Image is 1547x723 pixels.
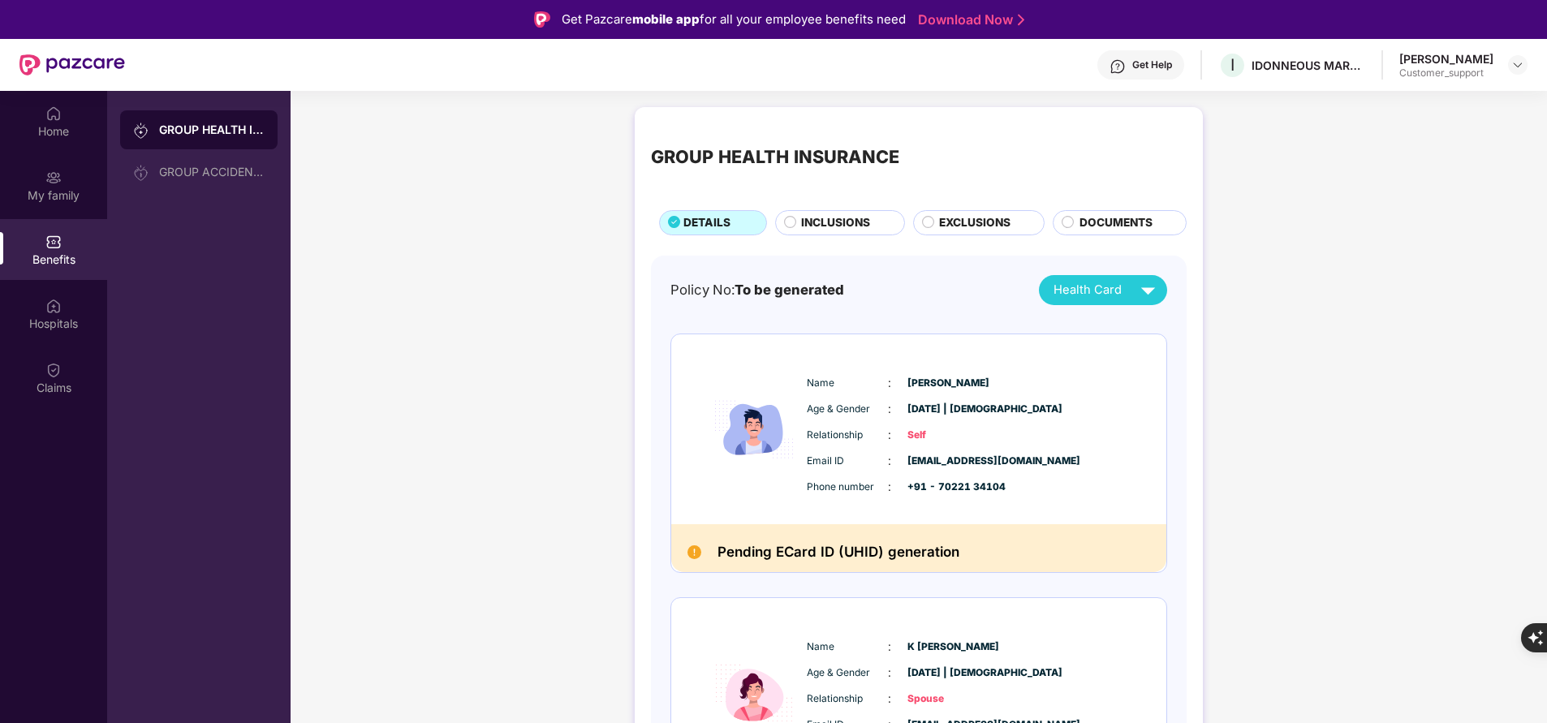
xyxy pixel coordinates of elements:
[888,638,891,656] span: :
[1399,67,1493,80] div: Customer_support
[159,166,265,179] div: GROUP ACCIDENTAL INSURANCE
[1399,51,1493,67] div: [PERSON_NAME]
[807,402,888,417] span: Age & Gender
[888,426,891,444] span: :
[907,402,989,417] span: [DATE] | [DEMOGRAPHIC_DATA]
[807,454,888,469] span: Email ID
[939,214,1011,231] span: EXCLUSIONS
[888,478,891,496] span: :
[159,122,265,138] div: GROUP HEALTH INSURANCE
[918,11,1019,28] a: Download Now
[1134,276,1162,304] img: svg+xml;base64,PHN2ZyB4bWxucz0iaHR0cDovL3d3dy53My5vcmcvMjAwMC9zdmciIHZpZXdCb3g9IjAgMCAyNCAyNCIgd2...
[907,480,989,495] span: +91 - 70221 34104
[1110,58,1126,75] img: svg+xml;base64,PHN2ZyBpZD0iSGVscC0zMngzMiIgeG1sbnM9Imh0dHA6Ly93d3cudzMub3JnLzIwMDAvc3ZnIiB3aWR0aD...
[687,545,701,559] img: Pending
[1018,11,1024,28] img: Stroke
[807,639,888,655] span: Name
[632,11,700,27] strong: mobile app
[45,298,62,314] img: svg+xml;base64,PHN2ZyBpZD0iSG9zcGl0YWxzIiB4bWxucz0iaHR0cDovL3d3dy53My5vcmcvMjAwMC9zdmciIHdpZHRoPS...
[735,282,844,298] span: To be generated
[888,374,891,392] span: :
[1230,55,1235,75] span: I
[888,690,891,708] span: :
[45,234,62,250] img: svg+xml;base64,PHN2ZyBpZD0iQmVuZWZpdHMiIHhtbG5zPSJodHRwOi8vd3d3LnczLm9yZy8yMDAwL3N2ZyIgd2lkdGg9Ij...
[45,105,62,122] img: svg+xml;base64,PHN2ZyBpZD0iSG9tZSIgeG1sbnM9Imh0dHA6Ly93d3cudzMub3JnLzIwMDAvc3ZnIiB3aWR0aD0iMjAiIG...
[651,143,899,170] div: GROUP HEALTH INSURANCE
[534,11,550,28] img: Logo
[1252,58,1365,73] div: IDONNEOUS MARKETING SERVICES PRIVATE LIMITED ( [GEOGRAPHIC_DATA])
[807,428,888,443] span: Relationship
[807,665,888,681] span: Age & Gender
[907,454,989,469] span: [EMAIL_ADDRESS][DOMAIN_NAME]
[888,400,891,418] span: :
[1039,275,1167,305] button: Health Card
[907,665,989,681] span: [DATE] | [DEMOGRAPHIC_DATA]
[907,639,989,655] span: K [PERSON_NAME]
[562,10,906,29] div: Get Pazcare for all your employee benefits need
[683,214,730,231] span: DETAILS
[907,691,989,707] span: Spouse
[1511,58,1524,71] img: svg+xml;base64,PHN2ZyBpZD0iRHJvcGRvd24tMzJ4MzIiIHhtbG5zPSJodHRwOi8vd3d3LnczLm9yZy8yMDAwL3N2ZyIgd2...
[888,664,891,682] span: :
[133,123,149,139] img: svg+xml;base64,PHN2ZyB3aWR0aD0iMjAiIGhlaWdodD0iMjAiIHZpZXdCb3g9IjAgMCAyMCAyMCIgZmlsbD0ibm9uZSIgeG...
[801,214,870,231] span: INCLUSIONS
[1132,58,1172,71] div: Get Help
[717,540,959,564] h2: Pending ECard ID (UHID) generation
[807,691,888,707] span: Relationship
[907,376,989,391] span: [PERSON_NAME]
[807,376,888,391] span: Name
[1054,281,1122,299] span: Health Card
[45,362,62,378] img: svg+xml;base64,PHN2ZyBpZD0iQ2xhaW0iIHhtbG5zPSJodHRwOi8vd3d3LnczLm9yZy8yMDAwL3N2ZyIgd2lkdGg9IjIwIi...
[888,452,891,470] span: :
[670,279,844,300] div: Policy No:
[45,170,62,186] img: svg+xml;base64,PHN2ZyB3aWR0aD0iMjAiIGhlaWdodD0iMjAiIHZpZXdCb3g9IjAgMCAyMCAyMCIgZmlsbD0ibm9uZSIgeG...
[133,165,149,181] img: svg+xml;base64,PHN2ZyB3aWR0aD0iMjAiIGhlaWdodD0iMjAiIHZpZXdCb3g9IjAgMCAyMCAyMCIgZmlsbD0ibm9uZSIgeG...
[907,428,989,443] span: Self
[705,351,803,508] img: icon
[1079,214,1153,231] span: DOCUMENTS
[807,480,888,495] span: Phone number
[19,54,125,75] img: New Pazcare Logo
